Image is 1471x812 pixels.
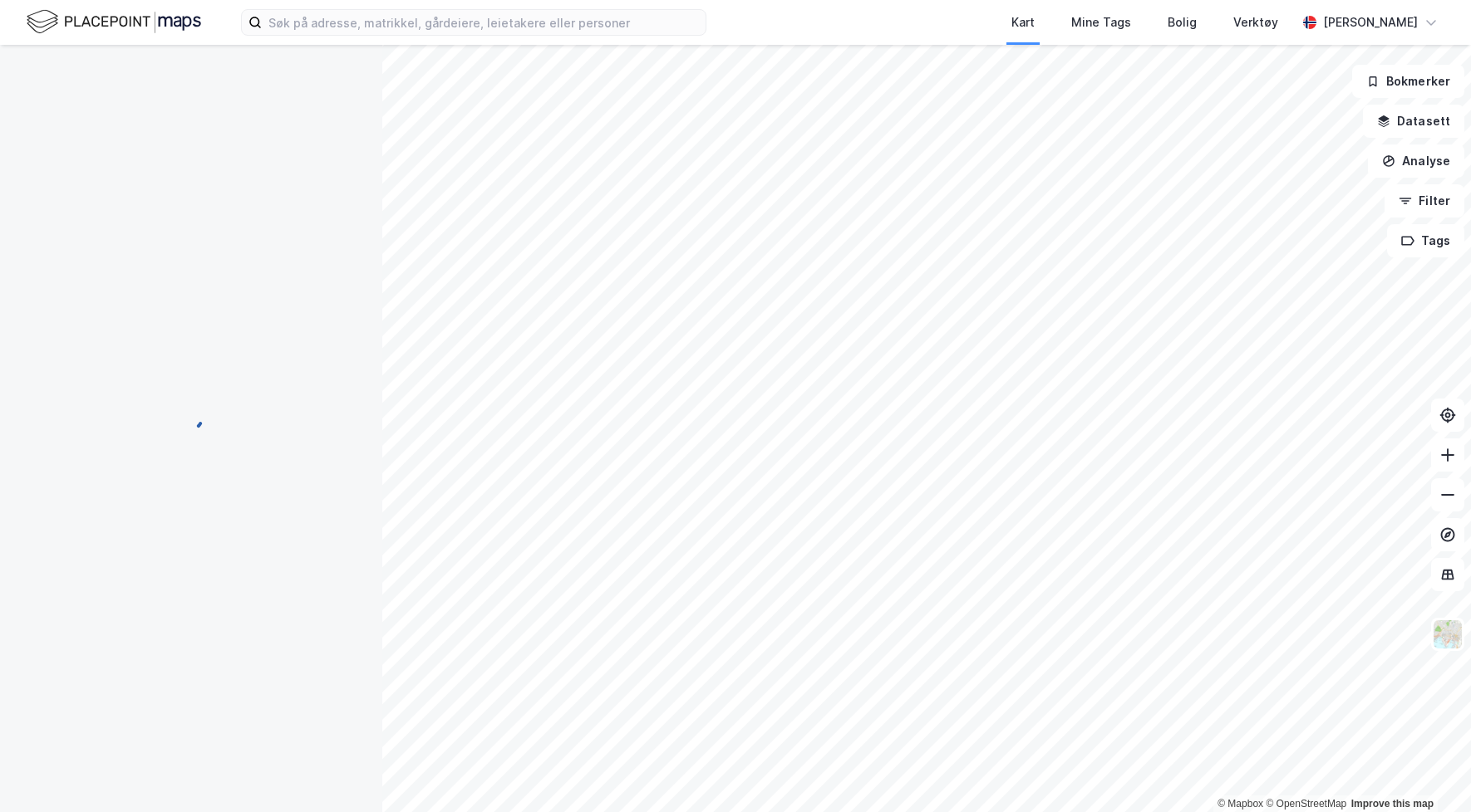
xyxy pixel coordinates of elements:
a: Mapbox [1218,798,1263,810]
div: Kart [1011,12,1035,32]
div: Mine Tags [1071,12,1131,32]
img: logo.f888ab2527a4732fd821a326f86c7f29.svg [27,7,201,37]
button: Tags [1387,224,1464,257]
a: OpenStreetMap [1266,798,1346,810]
button: Analyse [1368,144,1464,178]
input: Søk på adresse, matrikkel, gårdeiere, leietakere eller personer [262,10,706,35]
a: Improve this map [1351,798,1434,810]
div: [PERSON_NAME] [1323,12,1418,32]
img: spinner.a6d8c91a73a9ac5275cf975e30b51cfb.svg [178,405,204,432]
div: Verktøy [1233,12,1278,32]
button: Datasett [1363,105,1464,138]
div: Bolig [1168,12,1197,32]
iframe: Chat Widget [1388,732,1471,812]
button: Filter [1385,184,1464,218]
div: Kontrollprogram for chat [1388,732,1471,812]
img: Z [1432,619,1464,650]
button: Bokmerker [1352,65,1464,98]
